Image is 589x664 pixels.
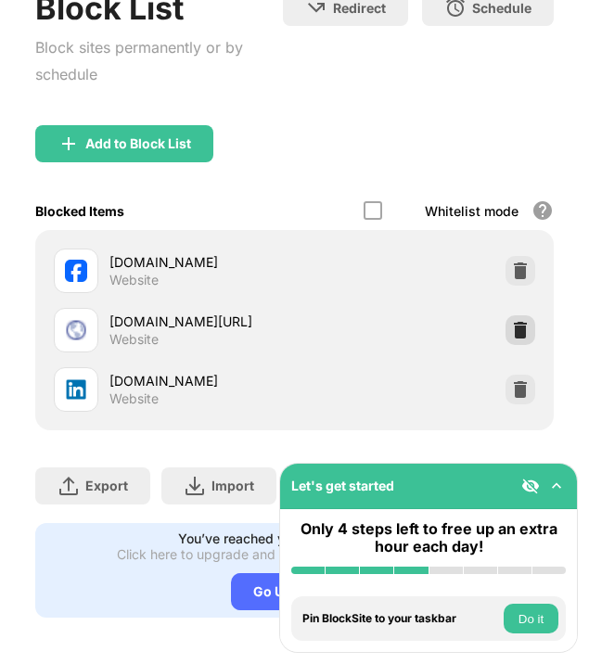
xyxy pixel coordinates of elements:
div: Block sites permanently or by schedule [35,34,283,88]
div: Go Unlimited [231,573,358,610]
div: Add to Block List [85,136,191,151]
div: Blocked Items [35,203,124,219]
img: favicons [65,319,87,341]
div: Whitelist mode [425,203,519,219]
div: [DOMAIN_NAME][URL] [109,312,294,331]
div: Website [109,331,159,348]
div: [DOMAIN_NAME] [109,252,294,272]
div: Export [85,478,128,493]
div: Website [109,390,159,407]
div: Let's get started [291,478,394,493]
div: Website [109,272,159,288]
div: Click here to upgrade and enjoy an unlimited block list. [117,546,450,562]
img: favicons [65,378,87,401]
img: eye-not-visible.svg [521,477,540,495]
img: omni-setup-toggle.svg [547,477,566,495]
img: favicons [65,260,87,282]
div: Pin BlockSite to your taskbar [302,612,499,625]
div: Only 4 steps left to free up an extra hour each day! [291,520,566,555]
div: Import [211,478,254,493]
div: You’ve reached your block list limit. [178,530,400,546]
div: [DOMAIN_NAME] [109,371,294,390]
button: Do it [504,604,558,633]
